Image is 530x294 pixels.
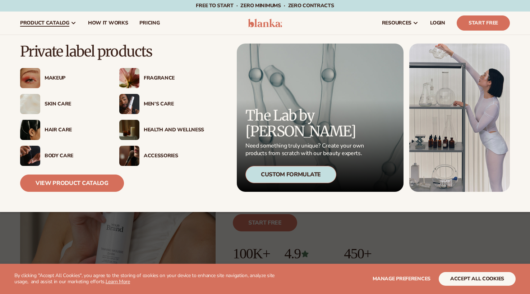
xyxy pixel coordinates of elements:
[20,94,40,114] img: Cream moisturizer swatch.
[119,146,204,166] a: Female with makeup brush. Accessories
[119,146,139,166] img: Female with makeup brush.
[144,101,204,107] div: Men’s Care
[245,142,366,157] p: Need something truly unique? Create your own products from scratch with our beauty experts.
[196,2,334,9] span: Free to start · ZERO minimums · ZERO contracts
[20,44,204,59] p: Private label products
[245,108,366,139] p: The Lab by [PERSON_NAME]
[144,75,204,81] div: Fragrance
[119,68,139,88] img: Pink blooming flower.
[134,12,165,35] a: pricing
[20,68,105,88] a: Female with glitter eye makeup. Makeup
[237,44,404,192] a: Microscopic product formula. The Lab by [PERSON_NAME] Need something truly unique? Create your ow...
[45,101,105,107] div: Skin Care
[245,166,336,183] div: Custom Formulate
[14,273,282,285] p: By clicking "Accept All Cookies", you agree to the storing of cookies on your device to enhance s...
[45,75,105,81] div: Makeup
[20,94,105,114] a: Cream moisturizer swatch. Skin Care
[45,153,105,159] div: Body Care
[20,175,124,192] a: View Product Catalog
[45,127,105,133] div: Hair Care
[20,68,40,88] img: Female with glitter eye makeup.
[373,275,430,282] span: Manage preferences
[119,68,204,88] a: Pink blooming flower. Fragrance
[119,94,204,114] a: Male holding moisturizer bottle. Men’s Care
[106,278,130,285] a: Learn More
[20,20,69,26] span: product catalog
[430,20,445,26] span: LOGIN
[20,146,40,166] img: Male hand applying moisturizer.
[424,12,451,35] a: LOGIN
[88,20,128,26] span: How It Works
[457,15,510,31] a: Start Free
[439,272,516,286] button: accept all cookies
[144,153,204,159] div: Accessories
[119,120,204,140] a: Candles and incense on table. Health And Wellness
[20,146,105,166] a: Male hand applying moisturizer. Body Care
[409,44,510,192] img: Female in lab with equipment.
[14,12,82,35] a: product catalog
[20,120,105,140] a: Female hair pulled back with clips. Hair Care
[144,127,204,133] div: Health And Wellness
[373,272,430,286] button: Manage preferences
[248,19,282,27] img: logo
[382,20,411,26] span: resources
[376,12,424,35] a: resources
[82,12,134,35] a: How It Works
[139,20,160,26] span: pricing
[119,94,139,114] img: Male holding moisturizer bottle.
[119,120,139,140] img: Candles and incense on table.
[20,120,40,140] img: Female hair pulled back with clips.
